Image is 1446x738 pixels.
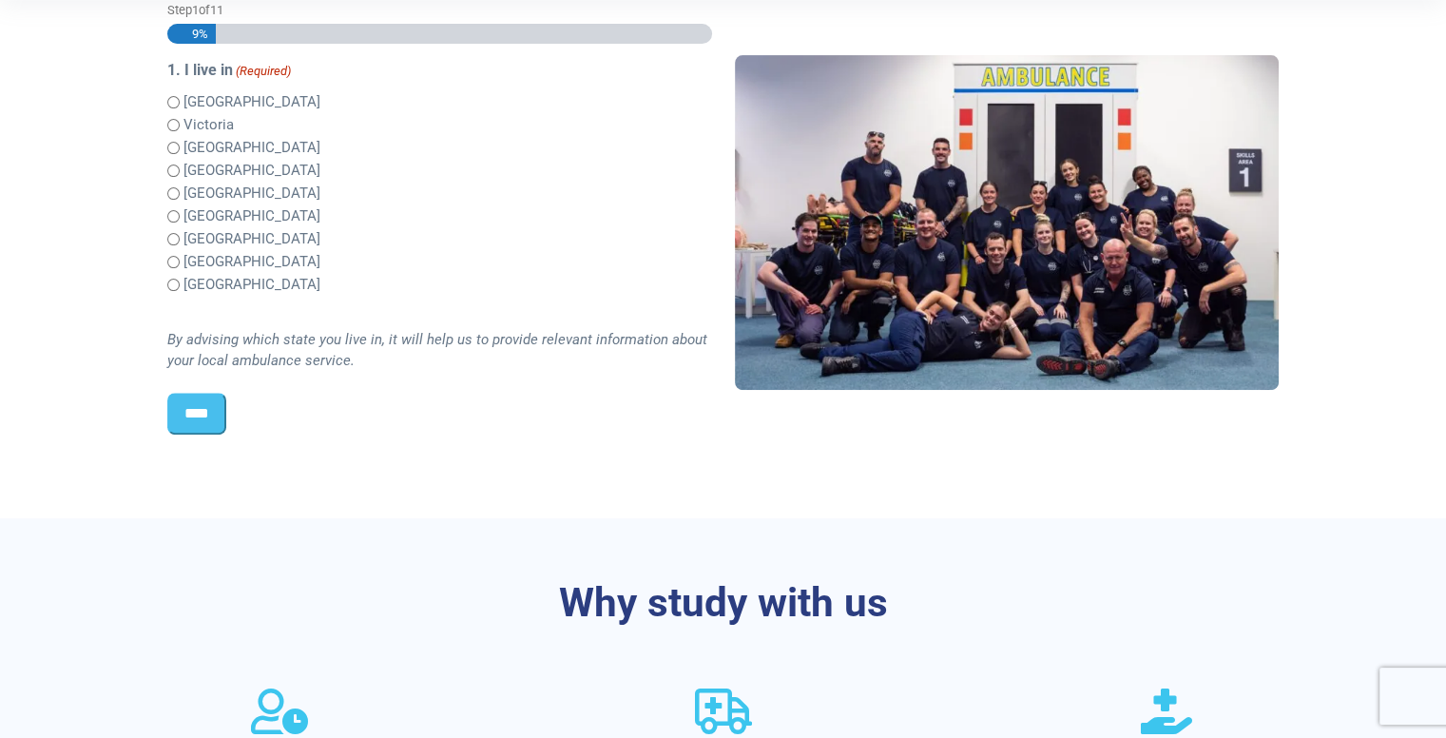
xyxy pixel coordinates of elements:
span: (Required) [234,62,291,81]
label: [GEOGRAPHIC_DATA] [183,251,320,273]
label: [GEOGRAPHIC_DATA] [183,274,320,296]
p: Step of [167,1,712,19]
h3: Why study with us [167,579,1280,628]
legend: 1. I live in [167,59,712,82]
span: 1 [192,3,199,17]
label: [GEOGRAPHIC_DATA] [183,228,320,250]
i: By advising which state you live in, it will help us to provide relevant information about your l... [167,331,707,370]
label: [GEOGRAPHIC_DATA] [183,183,320,204]
span: 9% [183,24,208,44]
label: [GEOGRAPHIC_DATA] [183,137,320,159]
span: 11 [210,3,223,17]
label: Victoria [183,114,234,136]
label: [GEOGRAPHIC_DATA] [183,205,320,227]
label: [GEOGRAPHIC_DATA] [183,91,320,113]
label: [GEOGRAPHIC_DATA] [183,160,320,182]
